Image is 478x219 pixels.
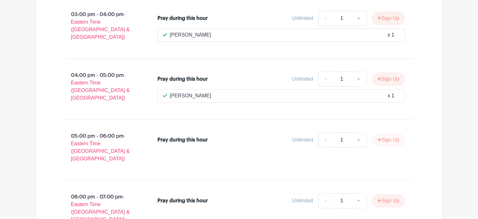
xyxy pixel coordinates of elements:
div: Unlimited [292,136,313,144]
a: - [318,11,332,26]
div: x 1 [387,92,394,100]
div: Pray during this hour [157,75,208,83]
a: - [318,132,332,147]
div: Unlimited [292,75,313,83]
p: 05:00 pm - 06:00 pm [56,130,148,165]
p: 03:00 pm - 04:00 pm [56,8,148,43]
button: Sign Up [372,133,405,147]
a: + [351,132,366,147]
a: + [351,11,366,26]
a: - [318,72,332,87]
div: Unlimited [292,14,313,22]
a: + [351,72,366,87]
p: [PERSON_NAME] [170,31,211,39]
div: Unlimited [292,197,313,205]
p: [PERSON_NAME] [170,92,211,100]
div: Pray during this hour [157,197,208,205]
div: Pray during this hour [157,14,208,22]
p: 04:00 pm - 05:00 pm [56,69,148,104]
div: x 1 [387,31,394,39]
a: + [351,193,366,208]
div: Pray during this hour [157,136,208,144]
button: Sign Up [372,12,405,25]
a: - [318,193,332,208]
button: Sign Up [372,72,405,86]
button: Sign Up [372,194,405,207]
